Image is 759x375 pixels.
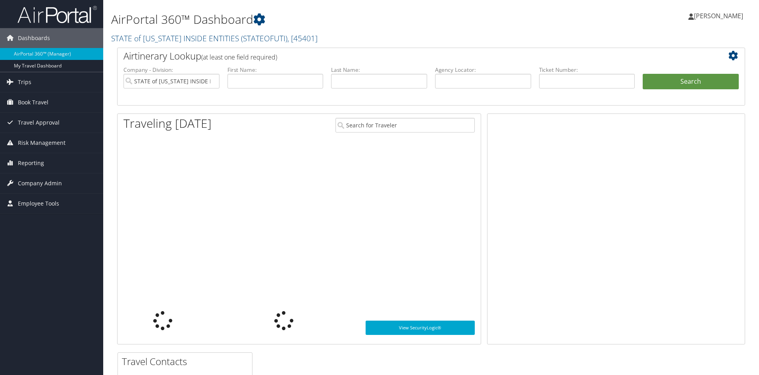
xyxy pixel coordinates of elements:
[227,66,324,74] label: First Name:
[18,72,31,92] span: Trips
[123,115,212,132] h1: Traveling [DATE]
[18,28,50,48] span: Dashboards
[335,118,475,133] input: Search for Traveler
[435,66,531,74] label: Agency Locator:
[17,5,97,24] img: airportal-logo.png
[18,173,62,193] span: Company Admin
[643,74,739,90] button: Search
[18,133,65,153] span: Risk Management
[18,92,48,112] span: Book Travel
[201,53,277,62] span: (at least one field required)
[688,4,751,28] a: [PERSON_NAME]
[111,11,538,28] h1: AirPortal 360™ Dashboard
[366,321,475,335] a: View SecurityLogic®
[539,66,635,74] label: Ticket Number:
[287,33,318,44] span: , [ 45401 ]
[694,12,743,20] span: [PERSON_NAME]
[331,66,427,74] label: Last Name:
[122,355,252,368] h2: Travel Contacts
[18,153,44,173] span: Reporting
[123,49,686,63] h2: Airtinerary Lookup
[123,66,220,74] label: Company - Division:
[18,194,59,213] span: Employee Tools
[111,33,318,44] a: STATE of [US_STATE] INSIDE ENTITIES
[18,113,60,133] span: Travel Approval
[241,33,287,44] span: ( STATEOFUTI )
